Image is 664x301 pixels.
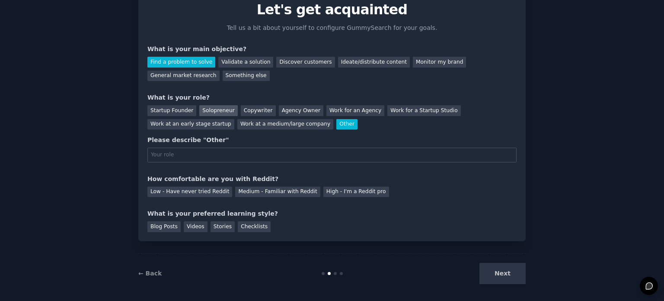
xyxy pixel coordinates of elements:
[218,57,273,68] div: Validate a solution
[147,71,220,81] div: General market research
[279,105,323,116] div: Agency Owner
[147,175,517,184] div: How comfortable are you with Reddit?
[235,187,320,197] div: Medium - Familiar with Reddit
[238,221,271,232] div: Checklists
[147,93,517,102] div: What is your role?
[387,105,460,116] div: Work for a Startup Studio
[326,105,384,116] div: Work for an Agency
[223,71,270,81] div: Something else
[413,57,466,68] div: Monitor my brand
[147,105,196,116] div: Startup Founder
[237,119,333,130] div: Work at a medium/large company
[336,119,358,130] div: Other
[147,2,517,17] p: Let's get acquainted
[184,221,207,232] div: Videos
[223,23,441,32] p: Tell us a bit about yourself to configure GummySearch for your goals.
[147,187,232,197] div: Low - Have never tried Reddit
[241,105,276,116] div: Copywriter
[147,136,517,145] div: Please describe "Other"
[138,270,162,277] a: ← Back
[147,45,517,54] div: What is your main objective?
[147,148,517,162] input: Your role
[323,187,389,197] div: High - I'm a Reddit pro
[211,221,235,232] div: Stories
[147,119,234,130] div: Work at an early stage startup
[147,57,215,68] div: Find a problem to solve
[199,105,237,116] div: Solopreneur
[276,57,335,68] div: Discover customers
[147,209,517,218] div: What is your preferred learning style?
[338,57,410,68] div: Ideate/distribute content
[147,221,181,232] div: Blog Posts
